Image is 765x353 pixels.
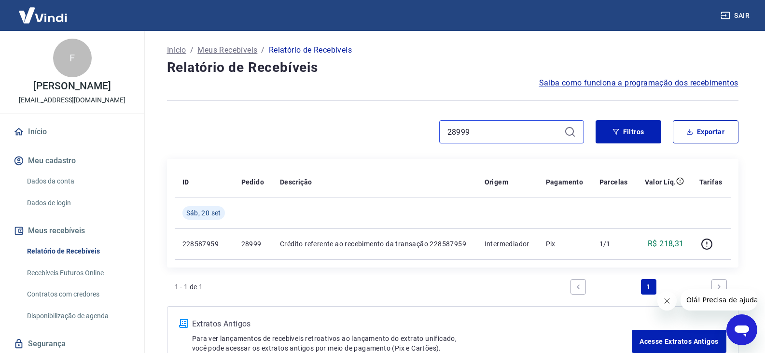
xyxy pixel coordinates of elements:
p: / [261,44,264,56]
input: Busque pelo número do pedido [447,125,560,139]
p: 1 - 1 de 1 [175,282,203,292]
p: 1/1 [599,239,628,249]
p: Parcelas [599,177,628,187]
span: Olá! Precisa de ajuda? [6,7,81,14]
button: Exportar [673,120,738,143]
p: [PERSON_NAME] [33,81,111,91]
a: Dados de login [23,193,133,213]
img: ícone [179,319,188,328]
ul: Pagination [567,275,731,298]
a: Saiba como funciona a programação dos recebimentos [539,77,738,89]
a: Início [12,121,133,142]
p: / [190,44,194,56]
iframe: Fechar mensagem [657,291,677,311]
a: Relatório de Recebíveis [23,241,133,261]
div: F [53,39,92,77]
button: Meu cadastro [12,150,133,171]
a: Next page [711,279,727,295]
a: Início [167,44,186,56]
span: Sáb, 20 set [186,208,221,218]
a: Recebíveis Futuros Online [23,263,133,283]
p: Pedido [241,177,264,187]
iframe: Botão para abrir a janela de mensagens [726,314,757,345]
img: Vindi [12,0,74,30]
a: Contratos com credores [23,284,133,304]
a: Page 1 is your current page [641,279,656,295]
p: 228587959 [182,239,226,249]
a: Acesse Extratos Antigos [632,330,726,353]
p: Crédito referente ao recebimento da transação 228587959 [280,239,469,249]
p: Origem [485,177,508,187]
p: Valor Líq. [645,177,676,187]
p: R$ 218,31 [648,238,684,250]
p: Pagamento [546,177,584,187]
p: Pix [546,239,584,249]
a: Meus Recebíveis [197,44,257,56]
p: Intermediador [485,239,530,249]
p: [EMAIL_ADDRESS][DOMAIN_NAME] [19,95,125,105]
a: Disponibilização de agenda [23,306,133,326]
iframe: Mensagem da empresa [681,289,757,311]
p: Descrição [280,177,312,187]
p: Para ver lançamentos de recebíveis retroativos ao lançamento do extrato unificado, você pode aces... [192,334,632,353]
p: Relatório de Recebíveis [269,44,352,56]
p: 28999 [241,239,264,249]
h4: Relatório de Recebíveis [167,58,738,77]
p: Extratos Antigos [192,318,632,330]
button: Filtros [596,120,661,143]
button: Sair [719,7,753,25]
a: Dados da conta [23,171,133,191]
p: Tarifas [699,177,723,187]
a: Previous page [570,279,586,295]
p: ID [182,177,189,187]
button: Meus recebíveis [12,220,133,241]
